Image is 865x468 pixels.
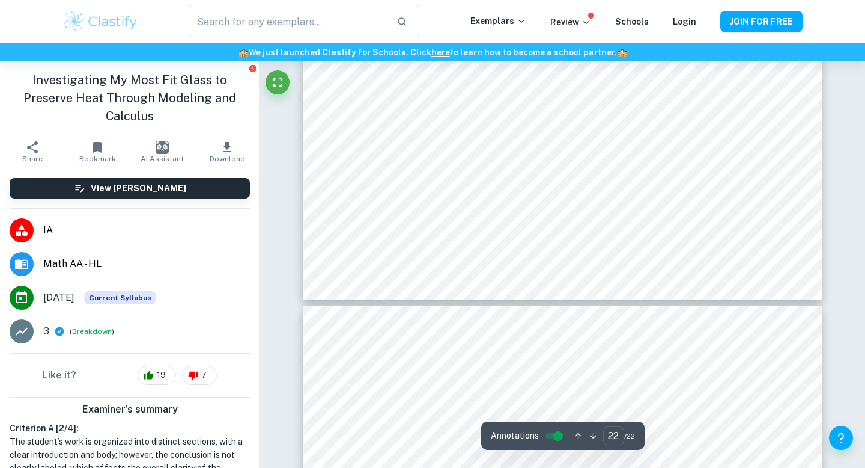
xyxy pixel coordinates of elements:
[138,366,176,385] div: 19
[65,135,130,168] button: Bookmark
[238,48,249,57] span: 🏫
[624,431,635,442] span: / 22
[195,369,213,381] span: 7
[5,402,255,417] h6: Examiner's summary
[10,71,250,125] h1: Investigating My Most Fit Glass to Preserve Heat Through Modeling and Calculus
[182,366,217,385] div: 7
[491,430,539,442] span: Annotations
[130,135,195,168] button: AI Assistant
[189,5,387,38] input: Search for any exemplars...
[43,368,76,383] h6: Like it?
[84,291,156,304] span: Current Syllabus
[829,426,853,450] button: Help and Feedback
[70,326,114,337] span: ( )
[195,135,259,168] button: Download
[10,422,250,435] h6: Criterion A [ 2 / 4 ]:
[84,291,156,304] div: This exemplar is based on the current syllabus. Feel free to refer to it for inspiration/ideas wh...
[43,223,250,238] span: IA
[22,155,43,163] span: Share
[248,64,257,73] button: Report issue
[91,182,186,195] h6: View [PERSON_NAME]
[2,46,863,59] h6: We just launched Clastify for Schools. Click to learn how to become a school partner.
[156,141,169,154] img: AI Assistant
[615,17,649,26] a: Schools
[210,155,245,163] span: Download
[431,48,450,57] a: here
[43,324,49,339] p: 3
[43,291,74,305] span: [DATE]
[10,178,250,199] button: View [PERSON_NAME]
[150,369,172,381] span: 19
[43,257,250,271] span: Math AA - HL
[141,155,184,163] span: AI Assistant
[673,17,696,26] a: Login
[79,155,116,163] span: Bookmark
[720,11,803,32] button: JOIN FOR FREE
[62,10,139,34] img: Clastify logo
[550,16,591,29] p: Review
[266,70,290,94] button: Fullscreen
[72,326,112,337] button: Breakdown
[470,14,526,28] p: Exemplars
[617,48,627,57] span: 🏫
